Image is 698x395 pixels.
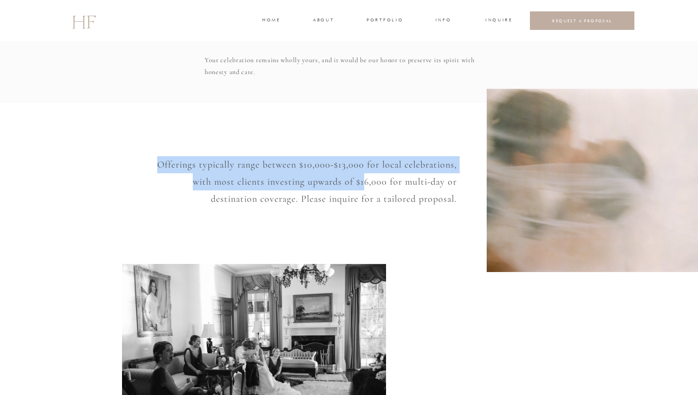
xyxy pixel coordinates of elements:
[367,17,402,25] a: portfolio
[262,17,280,25] a: home
[72,7,95,35] a: HF
[485,17,511,25] a: INQUIRE
[434,17,452,25] a: INFO
[538,18,627,23] a: REQUEST A PROPOSAL
[313,17,333,25] a: about
[151,156,457,205] p: Offerings typically range between $10,000-$13,000 for local celebrations, with most clients inves...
